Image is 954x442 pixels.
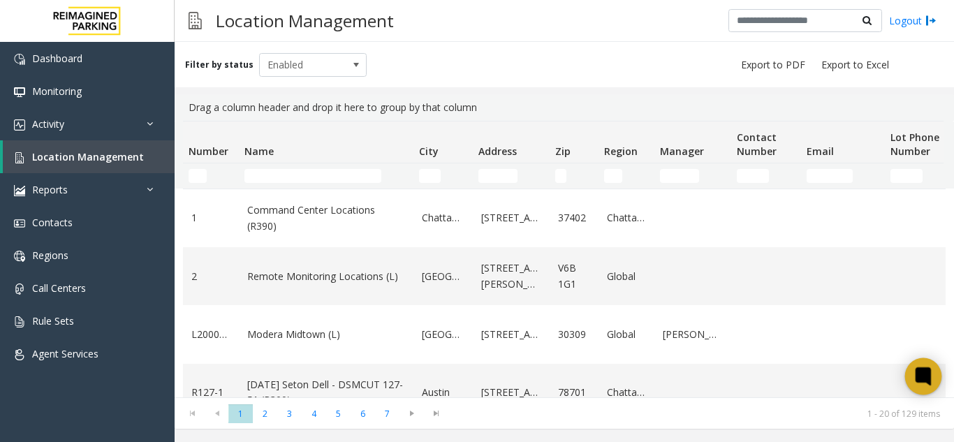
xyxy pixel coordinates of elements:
a: [PERSON_NAME] [663,327,723,342]
span: Zip [555,145,571,158]
span: Address [478,145,517,158]
img: 'icon' [14,152,25,163]
td: Email Filter [801,163,885,189]
input: Email Filter [807,169,853,183]
span: Number [189,145,228,158]
span: Reports [32,183,68,196]
input: Contact Number Filter [737,169,769,183]
span: City [419,145,439,158]
span: Agent Services [32,347,98,360]
span: Page 4 [302,404,326,423]
a: [DATE] Seton Dell - DSMCUT 127-51 (R390) [247,377,405,408]
span: Go to the next page [402,408,421,419]
input: Name Filter [244,169,381,183]
a: Global [607,269,646,284]
input: Region Filter [604,169,622,183]
span: Page 1 [228,404,253,423]
a: [STREET_ADDRESS] [481,327,541,342]
td: Name Filter [239,163,413,189]
td: Contact Number Filter [731,163,801,189]
a: V6B 1G1 [558,260,590,292]
a: Remote Monitoring Locations (L) [247,269,405,284]
a: Chattanooga [422,210,464,226]
td: Manager Filter [654,163,731,189]
img: 'icon' [14,218,25,229]
kendo-pager-info: 1 - 20 of 129 items [457,408,940,420]
a: 1 [191,210,230,226]
button: Export to PDF [735,55,811,75]
a: Modera Midtown (L) [247,327,405,342]
img: 'icon' [14,316,25,327]
label: Filter by status [185,59,254,71]
td: Zip Filter [550,163,599,189]
a: Command Center Locations (R390) [247,202,405,234]
a: Chattanooga [607,385,646,400]
a: [GEOGRAPHIC_DATA] [422,327,464,342]
a: 37402 [558,210,590,226]
span: Dashboard [32,52,82,65]
div: Data table [175,121,954,397]
span: Rule Sets [32,314,74,327]
span: Go to the next page [399,404,424,423]
span: Contacts [32,216,73,229]
a: Global [607,327,646,342]
a: Location Management [3,140,175,173]
button: Export to Excel [816,55,895,75]
span: Export to PDF [741,58,805,72]
input: Number Filter [189,169,207,183]
span: Page 7 [375,404,399,423]
td: Address Filter [473,163,550,189]
input: Zip Filter [555,169,566,183]
img: logout [925,13,937,28]
div: Drag a column header and drop it here to group by that column [183,94,946,121]
span: Lot Phone Number [890,131,939,158]
span: Regions [32,249,68,262]
span: Region [604,145,638,158]
a: 30309 [558,327,590,342]
span: Name [244,145,274,158]
img: 'icon' [14,185,25,196]
input: Lot Phone Number Filter [890,169,923,183]
span: Contact Number [737,131,777,158]
img: 'icon' [14,87,25,98]
a: 78701 [558,385,590,400]
span: Activity [32,117,64,131]
img: pageIcon [189,3,202,38]
a: [STREET_ADDRESS] [481,210,541,226]
a: Chattanooga [607,210,646,226]
img: 'icon' [14,283,25,295]
a: [GEOGRAPHIC_DATA] [422,269,464,284]
td: Number Filter [183,163,239,189]
span: Enabled [260,54,345,76]
img: 'icon' [14,54,25,65]
span: Go to the last page [427,408,446,419]
span: Page 6 [351,404,375,423]
a: Austin [422,385,464,400]
span: Manager [660,145,704,158]
input: Address Filter [478,169,518,183]
span: Page 2 [253,404,277,423]
img: 'icon' [14,349,25,360]
a: 2 [191,269,230,284]
td: City Filter [413,163,473,189]
span: Location Management [32,150,144,163]
input: Manager Filter [660,169,699,183]
a: L20000500 [191,327,230,342]
img: 'icon' [14,119,25,131]
h3: Location Management [209,3,401,38]
a: R127-1 [191,385,230,400]
a: Logout [889,13,937,28]
img: 'icon' [14,251,25,262]
span: Email [807,145,834,158]
span: Page 3 [277,404,302,423]
span: Call Centers [32,281,86,295]
span: Export to Excel [821,58,889,72]
td: Region Filter [599,163,654,189]
span: Page 5 [326,404,351,423]
span: Go to the last page [424,404,448,423]
input: City Filter [419,169,441,183]
span: Monitoring [32,84,82,98]
a: [STREET_ADDRESS][PERSON_NAME] [481,260,541,292]
a: [STREET_ADDRESS] [481,385,541,400]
